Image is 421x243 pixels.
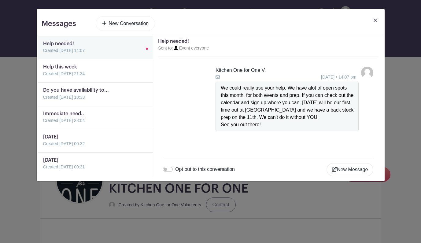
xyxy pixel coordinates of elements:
[216,67,359,80] div: Kitchen One for One V.
[175,166,235,173] label: Opt out to this conversation
[327,163,373,176] button: New Message
[361,67,373,79] img: default-ce2991bfa6775e67f084385cd625a349d9dcbb7a52a09fb2fda1e96e2d18dcdb.png
[374,18,377,22] img: close_button-5f87c8562297e5c2d7936805f587ecaba9071eb48480494691a3f1689db116b3.svg
[158,46,209,50] small: Sent to: Event everyone
[42,19,76,28] h3: Messages
[221,84,353,128] div: We could really use your help. We have alot of open spots this month, for both events and prep. I...
[321,74,356,80] small: [DATE] 14:07 pm
[96,16,155,31] a: New Conversation
[158,39,378,44] h5: Help needed!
